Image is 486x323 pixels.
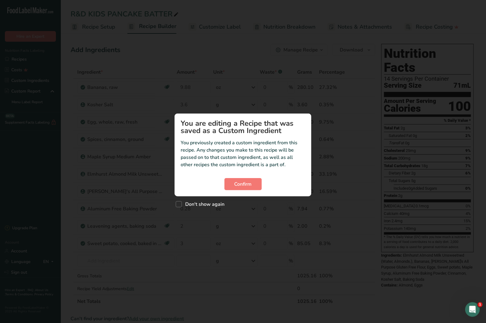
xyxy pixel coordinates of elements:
span: 1 [478,302,483,307]
button: Confirm [224,178,262,190]
span: Don't show again [182,201,224,207]
span: Confirm [234,181,252,188]
iframe: Intercom live chat [465,302,480,317]
h1: You are editing a Recipe that was saved as a Custom Ingredient [181,120,305,134]
p: You previously created a custom ingredient from this recipe. Any changes you make to this recipe ... [181,139,305,168]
